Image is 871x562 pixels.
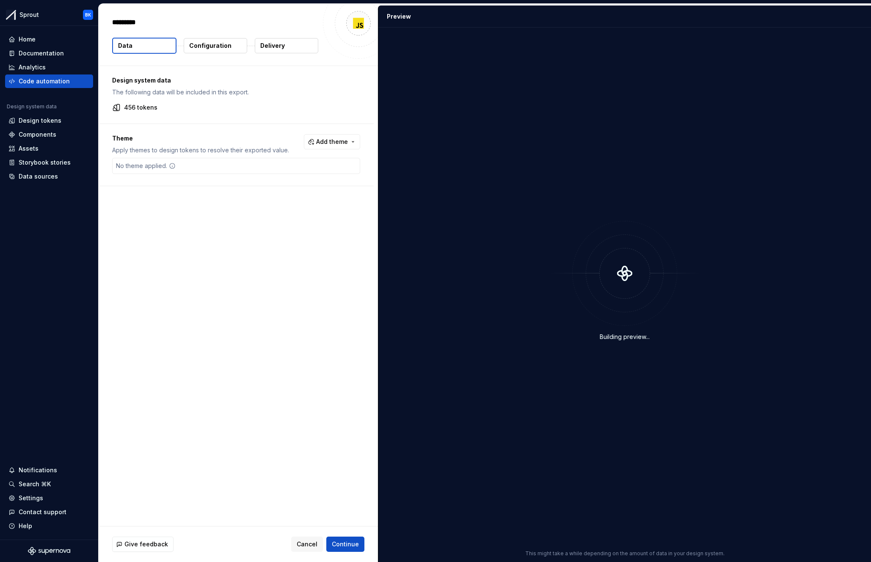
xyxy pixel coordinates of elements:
div: BK [85,11,91,18]
p: 456 tokens [124,103,157,112]
span: Give feedback [124,540,168,548]
p: This might take a while depending on the amount of data in your design system. [525,550,725,557]
div: Search ⌘K [19,480,51,488]
div: Settings [19,494,43,502]
p: Delivery [260,41,285,50]
button: Add theme [304,134,360,149]
button: Data [112,38,176,54]
div: Notifications [19,466,57,474]
div: Analytics [19,63,46,72]
span: Continue [332,540,359,548]
div: Design tokens [19,116,61,125]
a: Data sources [5,170,93,183]
button: Cancel [291,537,323,552]
svg: Supernova Logo [28,547,70,555]
span: Add theme [316,138,348,146]
a: Assets [5,142,93,155]
div: Contact support [19,508,66,516]
div: Sprout [19,11,39,19]
button: Delivery [255,38,318,53]
a: Storybook stories [5,156,93,169]
div: Preview [387,12,411,21]
a: Home [5,33,93,46]
div: Storybook stories [19,158,71,167]
div: Assets [19,144,39,153]
p: Data [118,41,132,50]
button: Help [5,519,93,533]
button: Contact support [5,505,93,519]
span: Cancel [297,540,317,548]
div: Help [19,522,32,530]
div: Documentation [19,49,64,58]
div: Home [19,35,36,44]
p: Configuration [189,41,232,50]
div: Data sources [19,172,58,181]
div: Components [19,130,56,139]
div: No theme applied. [113,158,179,174]
p: Design system data [112,76,360,85]
button: SproutBK [2,6,96,24]
button: Search ⌘K [5,477,93,491]
a: Documentation [5,47,93,60]
button: Notifications [5,463,93,477]
a: Settings [5,491,93,505]
p: Apply themes to design tokens to resolve their exported value. [112,146,289,154]
a: Design tokens [5,114,93,127]
a: Components [5,128,93,141]
img: b6c2a6ff-03c2-4811-897b-2ef07e5e0e51.png [6,10,16,20]
button: Give feedback [112,537,174,552]
div: Design system data [7,103,57,110]
div: Building preview... [600,333,650,341]
button: Configuration [184,38,247,53]
p: The following data will be included in this export. [112,88,360,96]
a: Code automation [5,74,93,88]
a: Analytics [5,61,93,74]
button: Continue [326,537,364,552]
p: Theme [112,134,289,143]
div: Code automation [19,77,70,85]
